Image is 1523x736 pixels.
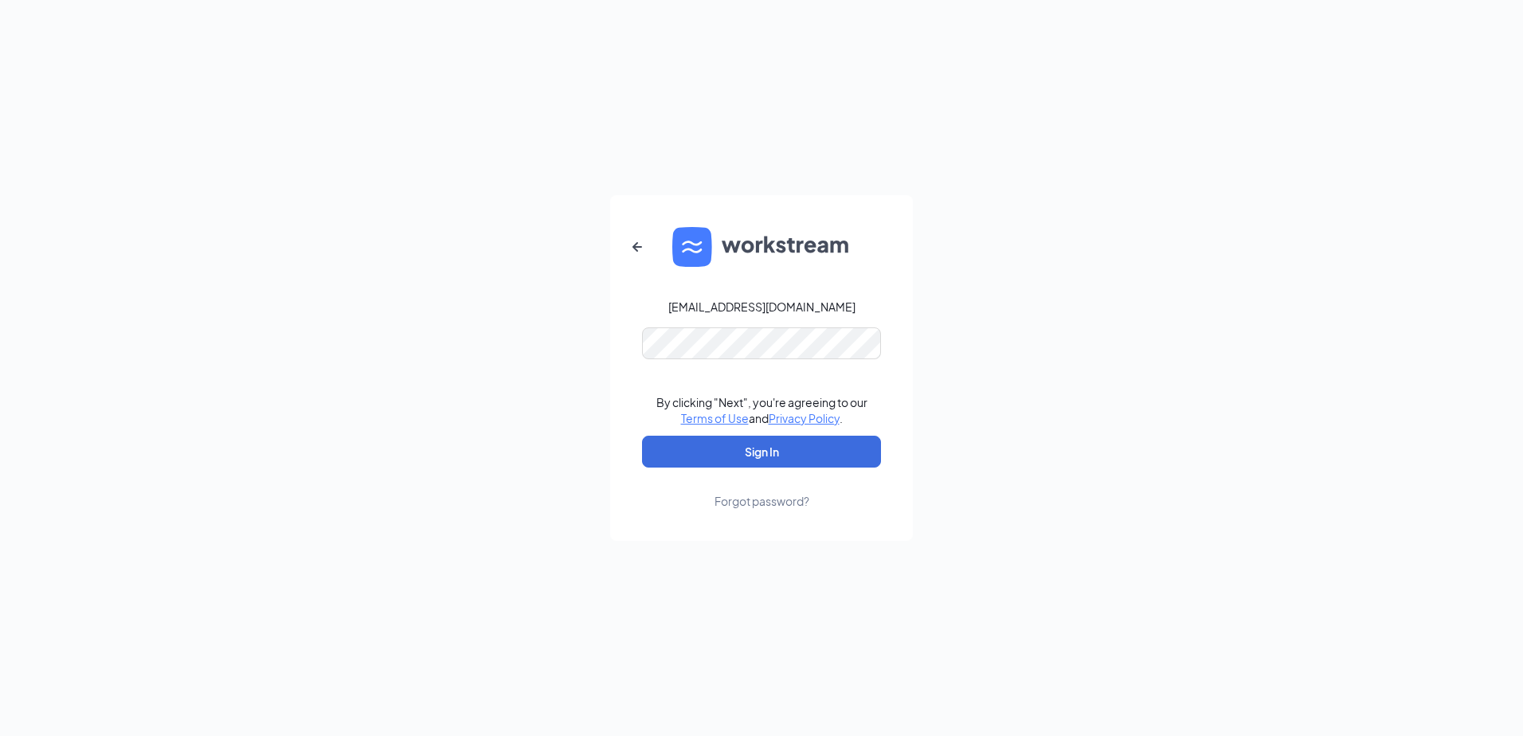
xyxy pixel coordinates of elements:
[618,228,656,266] button: ArrowLeftNew
[672,227,851,267] img: WS logo and Workstream text
[642,436,881,468] button: Sign In
[668,299,855,315] div: [EMAIL_ADDRESS][DOMAIN_NAME]
[656,394,867,426] div: By clicking "Next", you're agreeing to our and .
[715,468,809,509] a: Forgot password?
[628,237,647,256] svg: ArrowLeftNew
[769,411,840,425] a: Privacy Policy
[681,411,749,425] a: Terms of Use
[715,493,809,509] div: Forgot password?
